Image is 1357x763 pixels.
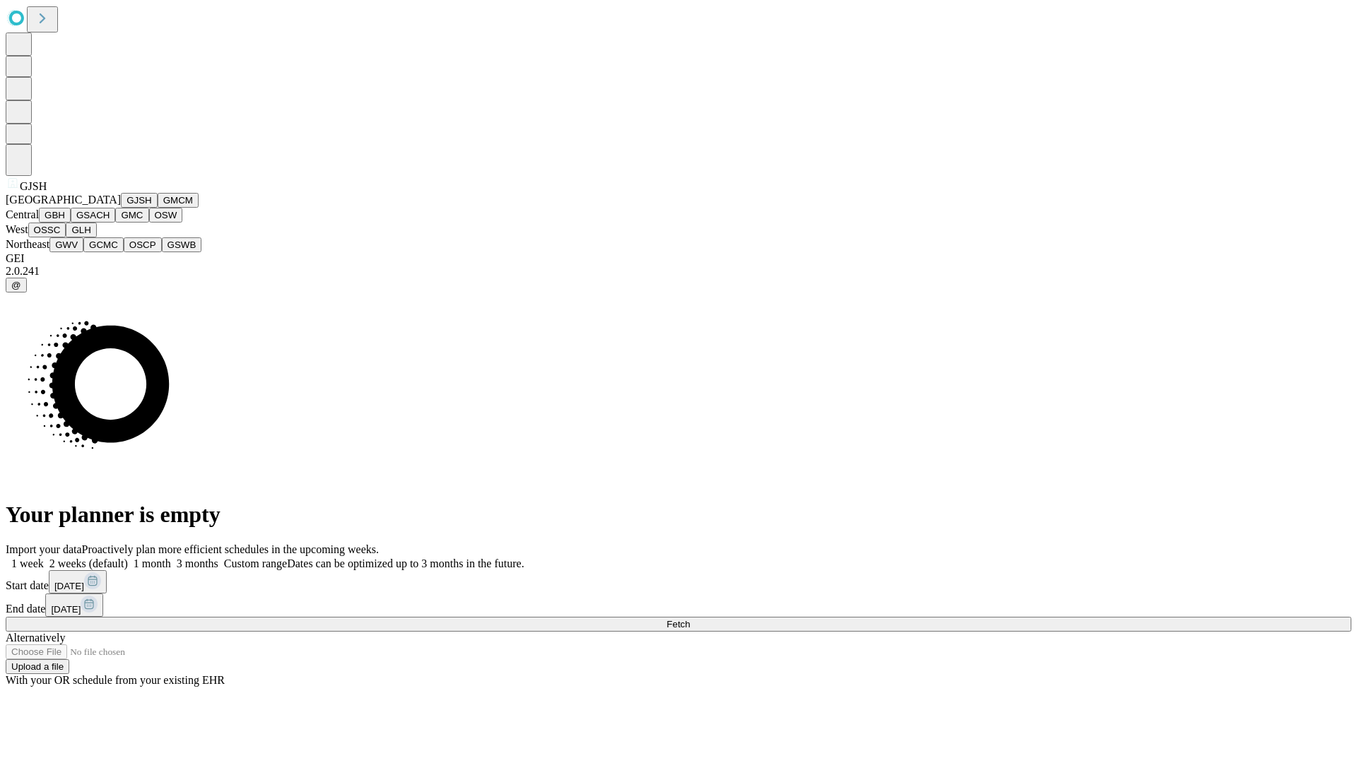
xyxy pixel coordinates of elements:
[6,208,39,220] span: Central
[82,543,379,555] span: Proactively plan more efficient schedules in the upcoming weeks.
[6,223,28,235] span: West
[6,194,121,206] span: [GEOGRAPHIC_DATA]
[177,557,218,569] span: 3 months
[6,593,1351,617] div: End date
[6,543,82,555] span: Import your data
[121,193,158,208] button: GJSH
[6,252,1351,265] div: GEI
[71,208,115,223] button: GSACH
[134,557,171,569] span: 1 month
[158,193,199,208] button: GMCM
[6,238,49,250] span: Northeast
[149,208,183,223] button: OSW
[11,557,44,569] span: 1 week
[115,208,148,223] button: GMC
[49,557,128,569] span: 2 weeks (default)
[11,280,21,290] span: @
[28,223,66,237] button: OSSC
[6,674,225,686] span: With your OR schedule from your existing EHR
[83,237,124,252] button: GCMC
[162,237,202,252] button: GSWB
[51,604,81,615] span: [DATE]
[224,557,287,569] span: Custom range
[39,208,71,223] button: GBH
[6,502,1351,528] h1: Your planner is empty
[49,570,107,593] button: [DATE]
[124,237,162,252] button: OSCP
[6,632,65,644] span: Alternatively
[45,593,103,617] button: [DATE]
[6,659,69,674] button: Upload a file
[6,570,1351,593] div: Start date
[54,581,84,591] span: [DATE]
[49,237,83,252] button: GWV
[6,617,1351,632] button: Fetch
[666,619,690,629] span: Fetch
[20,180,47,192] span: GJSH
[6,265,1351,278] div: 2.0.241
[66,223,96,237] button: GLH
[6,278,27,292] button: @
[287,557,524,569] span: Dates can be optimized up to 3 months in the future.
